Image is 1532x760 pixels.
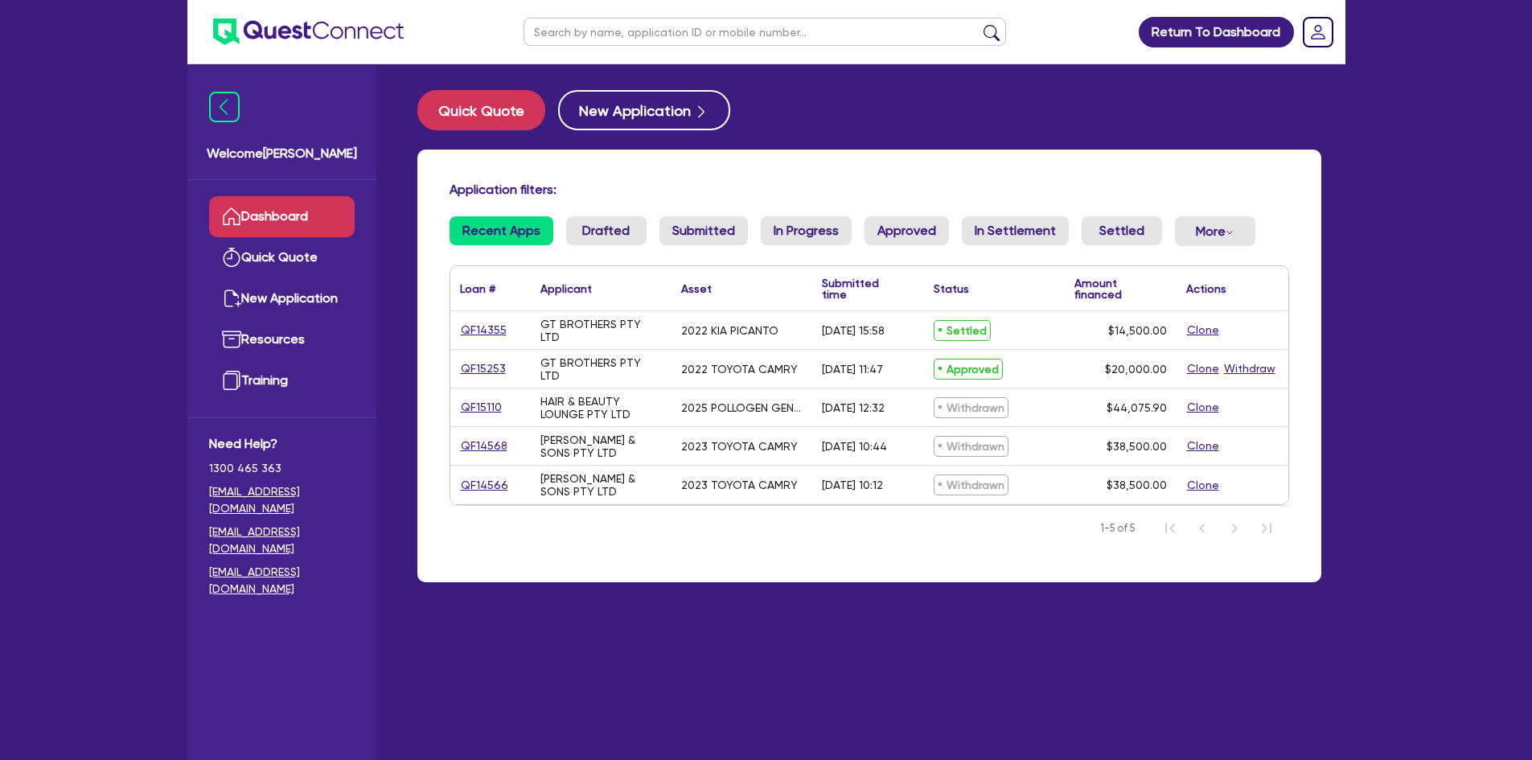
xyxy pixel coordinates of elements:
a: Quick Quote [209,237,355,278]
a: New Application [209,278,355,319]
button: Clone [1186,476,1220,495]
img: training [222,371,241,390]
div: [DATE] 15:58 [822,324,885,337]
a: Return To Dashboard [1139,17,1294,47]
a: Dropdown toggle [1297,11,1339,53]
button: Previous Page [1186,512,1218,544]
span: Settled [934,320,991,341]
span: Withdrawn [934,397,1008,418]
div: 2022 KIA PICANTO [681,324,778,337]
div: [PERSON_NAME] & SONS PTY LTD [540,433,662,459]
button: Clone [1186,321,1220,339]
div: Submitted time [822,277,900,300]
a: In Settlement [962,216,1069,245]
div: [DATE] 12:32 [822,401,885,414]
div: 2025 POLLOGEN GENEO X [681,401,803,414]
a: QF15110 [460,398,503,417]
span: Withdrawn [934,436,1008,457]
div: [PERSON_NAME] & SONS PTY LTD [540,472,662,498]
div: Loan # [460,283,495,294]
a: Resources [209,319,355,360]
div: GT BROTHERS PTY LTD [540,356,662,382]
div: 2022 TOYOTA CAMRY [681,363,798,376]
button: Dropdown toggle [1175,216,1255,246]
span: 1300 465 363 [209,460,355,477]
a: QF14566 [460,476,509,495]
a: Quick Quote [417,90,558,130]
a: Training [209,360,355,401]
a: Settled [1082,216,1162,245]
a: QF14568 [460,437,508,455]
div: [DATE] 10:12 [822,479,883,491]
a: [EMAIL_ADDRESS][DOMAIN_NAME] [209,524,355,557]
span: 1-5 of 5 [1100,520,1135,536]
a: Approved [865,216,949,245]
a: [EMAIL_ADDRESS][DOMAIN_NAME] [209,564,355,598]
a: Recent Apps [450,216,553,245]
img: quest-connect-logo-blue [213,18,404,45]
button: Clone [1186,398,1220,417]
span: $20,000.00 [1105,363,1167,376]
div: [DATE] 11:47 [822,363,883,376]
div: Amount financed [1074,277,1167,300]
a: [EMAIL_ADDRESS][DOMAIN_NAME] [209,483,355,517]
div: GT BROTHERS PTY LTD [540,318,662,343]
div: Asset [681,283,712,294]
button: Withdraw [1223,359,1276,378]
span: Need Help? [209,434,355,454]
img: resources [222,330,241,349]
div: Status [934,283,969,294]
span: Withdrawn [934,474,1008,495]
span: $14,500.00 [1108,324,1167,337]
div: [DATE] 10:44 [822,440,887,453]
div: HAIR & BEAUTY LOUNGE PTY LTD [540,395,662,421]
img: quick-quote [222,248,241,267]
span: Welcome [PERSON_NAME] [207,144,357,163]
button: Last Page [1251,512,1283,544]
button: First Page [1154,512,1186,544]
div: 2023 TOYOTA CAMRY [681,479,798,491]
h4: Application filters: [450,182,1289,197]
div: Actions [1186,283,1226,294]
button: Quick Quote [417,90,545,130]
span: $38,500.00 [1107,440,1167,453]
button: Clone [1186,359,1220,378]
a: Drafted [566,216,647,245]
a: QF14355 [460,321,507,339]
a: QF15253 [460,359,507,378]
span: Approved [934,359,1003,380]
button: Clone [1186,437,1220,455]
a: In Progress [761,216,852,245]
span: $38,500.00 [1107,479,1167,491]
input: Search by name, application ID or mobile number... [524,18,1006,46]
div: 2023 TOYOTA CAMRY [681,440,798,453]
a: Dashboard [209,196,355,237]
span: $44,075.90 [1107,401,1167,414]
img: new-application [222,289,241,308]
button: Next Page [1218,512,1251,544]
img: icon-menu-close [209,92,240,122]
a: Submitted [659,216,748,245]
button: New Application [558,90,730,130]
div: Applicant [540,283,592,294]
